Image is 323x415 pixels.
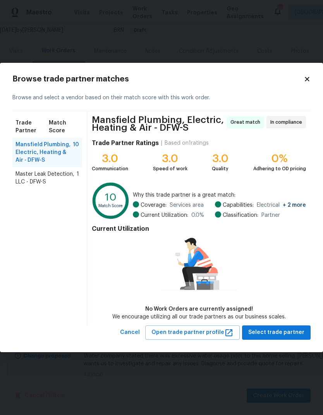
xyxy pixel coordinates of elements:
[92,165,128,173] div: Communication
[170,201,204,209] span: Services area
[98,204,123,208] text: Match Score
[257,201,306,209] span: Electrical
[12,75,304,83] h2: Browse trade partner matches
[253,155,306,163] div: 0%
[49,119,79,135] span: Match Score
[92,225,306,233] h4: Current Utilization
[151,328,234,337] span: Open trade partner profile
[112,305,286,313] div: No Work Orders are currently assigned!
[92,139,159,147] h4: Trade Partner Ratings
[212,165,229,173] div: Quality
[145,325,240,340] button: Open trade partner profile
[248,328,304,337] span: Select trade partner
[223,211,258,219] span: Classification:
[133,191,306,199] span: Why this trade partner is a great match:
[270,118,305,126] span: In compliance
[15,119,49,135] span: Trade Partner
[165,139,209,147] div: Based on 1 ratings
[12,85,311,111] div: Browse and select a vendor based on their match score with this work order.
[141,211,188,219] span: Current Utilization:
[159,139,165,147] div: |
[120,328,140,337] span: Cancel
[212,155,229,163] div: 3.0
[92,155,128,163] div: 3.0
[153,155,187,163] div: 3.0
[105,192,117,203] text: 10
[92,116,224,131] span: Mansfield Plumbing, Electric, Heating & Air - DFW-S
[153,165,187,173] div: Speed of work
[242,325,311,340] button: Select trade partner
[77,170,79,186] span: 1
[223,201,254,209] span: Capabilities:
[117,325,143,340] button: Cancel
[15,170,77,186] span: Master Leak Detection, LLC - DFW-S
[191,211,204,219] span: 0.0 %
[283,202,306,208] span: + 2 more
[112,313,286,321] div: We encourage utilizing all our trade partners as our business scales.
[141,201,167,209] span: Coverage:
[253,165,306,173] div: Adhering to OD pricing
[15,141,73,164] span: Mansfield Plumbing, Electric, Heating & Air - DFW-S
[73,141,79,164] span: 10
[230,118,263,126] span: Great match
[261,211,280,219] span: Partner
